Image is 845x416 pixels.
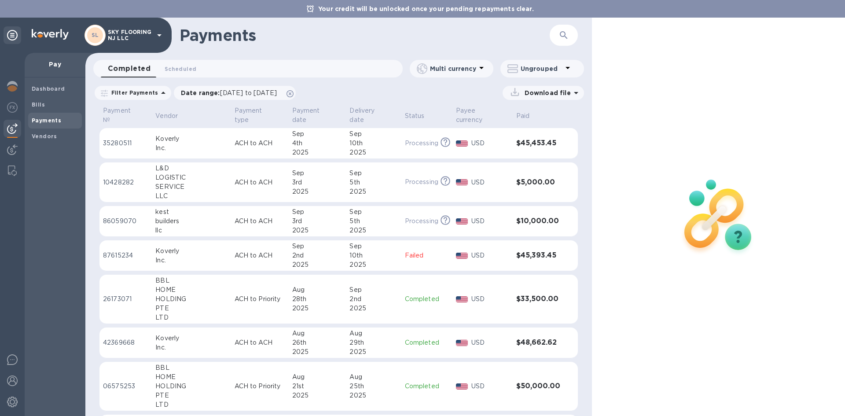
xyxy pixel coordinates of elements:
[349,226,397,235] div: 2025
[32,85,65,92] b: Dashboard
[456,106,509,125] span: Payee currency
[405,295,449,304] p: Completed
[103,106,137,125] p: Payment №
[103,106,148,125] span: Payment №
[471,251,509,260] p: USD
[235,295,285,304] p: ACH to Priority
[292,129,343,139] div: Sep
[155,226,227,235] div: llc
[292,106,331,125] p: Payment date
[235,178,285,187] p: ACH to ACH
[349,260,397,269] div: 2025
[155,207,227,217] div: kest
[155,173,227,182] div: LOGISTIC
[108,89,158,96] p: Filter Payments
[292,295,343,304] div: 28th
[292,207,343,217] div: Sep
[516,251,560,260] h3: $45,393.45
[349,106,386,125] p: Delivery date
[456,140,468,147] img: USD
[292,217,343,226] div: 3rd
[456,179,468,185] img: USD
[349,391,397,400] div: 2025
[349,169,397,178] div: Sep
[456,383,468,390] img: USD
[516,295,560,303] h3: $33,500.00
[405,338,449,347] p: Completed
[471,178,509,187] p: USD
[516,178,560,187] h3: $5,000.00
[405,111,425,121] p: Status
[471,382,509,391] p: USD
[165,64,196,74] span: Scheduled
[349,106,397,125] span: Delivery date
[103,178,148,187] p: 10428282
[349,148,397,157] div: 2025
[349,129,397,139] div: Sep
[103,139,148,148] p: 35280511
[521,88,571,97] p: Download file
[349,329,397,338] div: Aug
[405,217,438,226] p: Processing
[235,139,285,148] p: ACH to ACH
[92,32,99,38] b: SL
[155,164,227,173] div: L&D
[405,177,438,187] p: Processing
[32,133,57,140] b: Vendors
[155,334,227,343] div: Koverly
[456,218,468,225] img: USD
[155,111,189,121] span: Vendor
[155,111,178,121] p: Vendor
[155,217,227,226] div: builders
[405,251,449,260] p: Failed
[349,251,397,260] div: 10th
[349,207,397,217] div: Sep
[155,276,227,285] div: BBL
[471,217,509,226] p: USD
[349,217,397,226] div: 5th
[155,285,227,295] div: HOME
[349,242,397,251] div: Sep
[155,144,227,153] div: Inc.
[155,343,227,352] div: Inc.
[235,338,285,347] p: ACH to ACH
[235,217,285,226] p: ACH to ACH
[349,382,397,391] div: 25th
[349,178,397,187] div: 5th
[108,63,151,75] span: Completed
[292,329,343,338] div: Aug
[292,106,343,125] span: Payment date
[155,247,227,256] div: Koverly
[516,382,560,390] h3: $50,000.00
[32,101,45,108] b: Bills
[292,251,343,260] div: 2nd
[155,313,227,322] div: LTD
[292,226,343,235] div: 2025
[516,339,560,347] h3: $48,662.62
[516,111,541,121] span: Paid
[235,106,274,125] p: Payment type
[103,338,148,347] p: 42369668
[349,338,397,347] div: 29th
[405,139,438,148] p: Processing
[516,139,560,147] h3: $45,453.45
[174,86,296,100] div: Date range:[DATE] to [DATE]
[349,347,397,357] div: 2025
[292,187,343,196] div: 2025
[292,391,343,400] div: 2025
[471,338,509,347] p: USD
[103,251,148,260] p: 87615234
[456,106,498,125] p: Payee currency
[103,217,148,226] p: 86059070
[32,60,78,69] p: Pay
[155,372,227,382] div: HOME
[155,400,227,409] div: LTD
[349,304,397,313] div: 2025
[292,169,343,178] div: Sep
[7,102,18,113] img: Foreign exchange
[180,26,550,44] h1: Payments
[405,111,436,121] span: Status
[349,187,397,196] div: 2025
[32,29,69,40] img: Logo
[103,295,148,304] p: 26173071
